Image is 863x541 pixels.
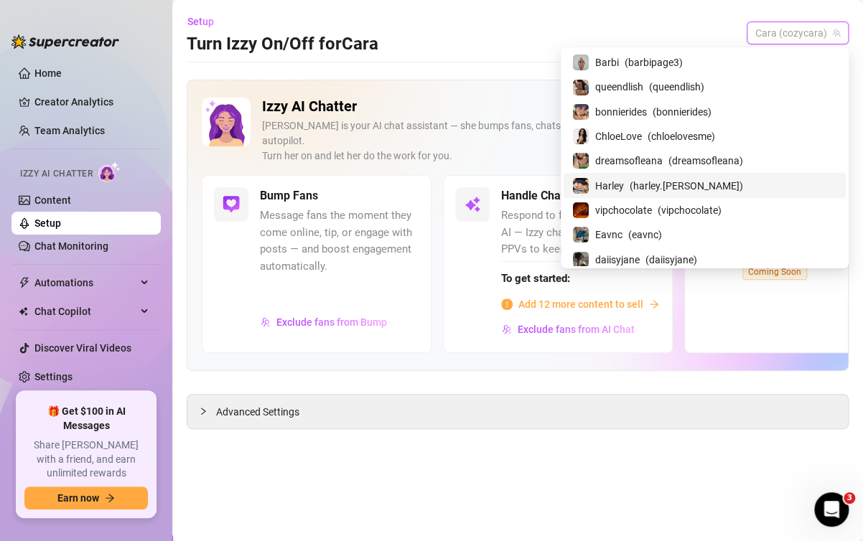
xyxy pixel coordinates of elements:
span: Exclude fans from Bump [276,316,387,328]
a: Chat Monitoring [34,240,108,252]
a: Home [34,67,62,79]
a: Discover Viral Videos [34,342,131,354]
span: ( barbipage3 ) [625,55,683,70]
span: 🎁 Get $100 in AI Messages [24,405,148,433]
a: Team Analytics [34,125,105,136]
span: Chat Copilot [34,300,136,323]
strong: To get started: [501,272,570,285]
img: bonnierides [573,104,589,120]
img: dreamsofleana [573,153,589,169]
span: thunderbolt [19,277,30,288]
iframe: Intercom live chat [814,492,849,527]
button: Exclude fans from AI Chat [501,318,635,341]
span: vipchocolate [595,202,652,218]
span: Cara (cozycara) [755,22,840,44]
img: svg%3e [261,317,271,327]
img: Barbi [573,55,589,70]
span: ( queendlish ) [649,79,704,95]
span: Harley [595,178,624,194]
span: ( chloelovesme ) [648,128,715,144]
span: Eavnc [595,227,622,243]
span: ( vipchocolate ) [658,202,722,218]
span: Exclude fans from AI Chat [518,324,635,335]
img: Izzy AI Chatter [202,98,251,146]
span: ( harley.[PERSON_NAME] ) [630,178,743,194]
span: Message fans the moment they come online, tip, or engage with posts — and boost engagement automa... [260,207,419,275]
img: Eavnc [573,227,589,243]
button: Exclude fans from Bump [260,311,388,334]
a: Content [34,194,71,206]
span: Coming Soon [742,264,807,280]
img: Chat Copilot [19,306,28,316]
img: daiisyjane [573,252,589,268]
span: Respond to fan messages with AI — Izzy chats, flirts, and sells PPVs to keep fans coming back. [501,207,661,258]
span: ( dreamsofleana ) [668,153,743,169]
span: collapsed [199,407,207,415]
h5: Bump Fans [260,187,318,204]
span: 3 [844,492,855,504]
span: Earn now [57,492,99,504]
button: Setup [187,10,225,33]
span: Barbi [595,55,619,70]
span: Izzy AI Chatter [20,167,93,181]
h2: Izzy AI Chatter [262,98,789,116]
span: arrow-right [649,299,659,309]
span: team [832,29,841,37]
span: bonnierides [595,104,647,120]
img: queendlish [573,80,589,95]
h3: Turn Izzy On/Off for Cara [187,33,378,56]
span: ( eavnc ) [628,227,662,243]
span: Share [PERSON_NAME] with a friend, and earn unlimited rewards [24,438,148,481]
button: Earn nowarrow-right [24,486,148,509]
span: ChloeLove [595,128,642,144]
img: logo-BBDzfeDw.svg [11,34,119,49]
img: svg%3e [223,196,240,213]
div: collapsed [199,403,216,419]
span: ( daiisyjane ) [645,252,697,268]
span: Setup [187,16,214,27]
img: ChloeLove [573,128,589,144]
img: vipchocolate [573,202,589,218]
span: ( bonnierides ) [653,104,712,120]
img: Harley [573,178,589,194]
span: Advanced Settings [216,404,299,420]
a: Setup [34,217,61,229]
span: info-circle [501,298,513,310]
span: arrow-right [105,493,115,503]
a: Creator Analytics [34,90,149,113]
img: svg%3e [464,196,481,213]
span: queendlish [595,79,643,95]
div: [PERSON_NAME] is your AI chat assistant — she bumps fans, chats in your tone, flirts, and sells y... [262,118,789,164]
span: daiisyjane [595,252,640,268]
h5: Handle Chats with AI [501,187,609,204]
a: Settings [34,371,73,382]
span: Automations [34,271,136,294]
img: AI Chatter [98,161,121,182]
span: dreamsofleana [595,153,663,169]
img: svg%3e [502,324,512,334]
span: Add 12 more content to sell [518,296,643,312]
